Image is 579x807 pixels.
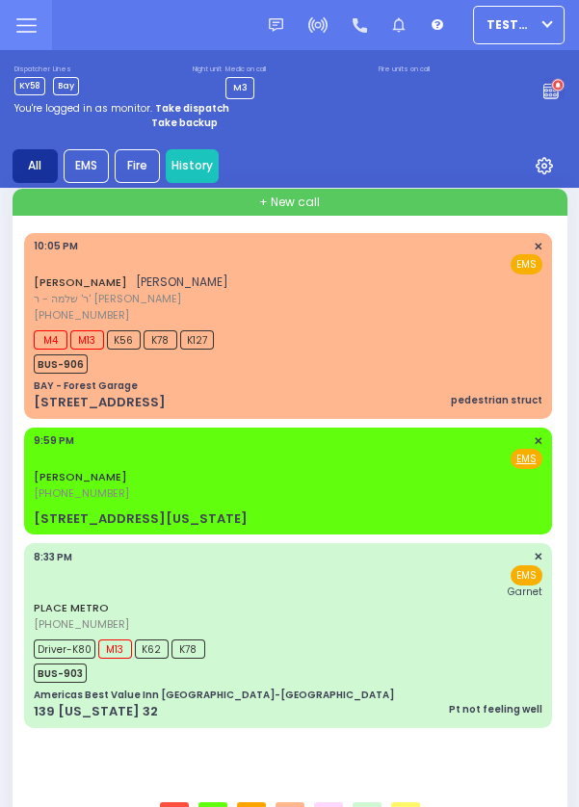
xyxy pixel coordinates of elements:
label: Medic on call [225,65,266,75]
span: EMS [511,254,542,274]
span: M3 [233,81,248,92]
span: [PHONE_NUMBER] [34,616,129,632]
span: ✕ [534,239,542,255]
span: K56 [107,330,141,350]
a: PLACE METRO [34,600,109,615]
span: K78 [144,330,177,350]
div: All [13,149,58,183]
div: 139 [US_STATE] 32 [34,702,158,721]
span: M13 [98,639,132,659]
span: 8:33 PM [34,550,72,564]
div: [STREET_ADDRESS][US_STATE] [34,509,248,529]
label: Lines [53,65,79,75]
span: ר' שלמה - ר' [PERSON_NAME] [34,291,228,307]
div: EMS [64,149,109,183]
span: Bay [53,77,79,95]
div: Pt not feeling well [449,702,542,716]
span: + New call [259,194,320,211]
span: M4 [34,330,67,350]
span: M13 [70,330,104,350]
img: message.svg [269,18,283,33]
span: TestUser1 [487,16,536,34]
span: Driver-K80 [34,639,95,659]
div: Americas Best Value Inn [GEOGRAPHIC_DATA]-[GEOGRAPHIC_DATA] [34,688,394,702]
span: K127 [180,330,214,350]
label: Night unit [193,65,222,75]
span: ✕ [534,433,542,450]
div: pedestrian struct [451,393,542,407]
span: EMS [511,565,542,586]
span: 10:05 PM [34,239,78,253]
span: Garnet [508,585,542,599]
a: [PERSON_NAME] [34,469,127,484]
span: KY58 [14,77,45,95]
span: [PHONE_NUMBER] [34,485,129,501]
div: Fire [115,149,160,183]
span: K62 [135,639,169,659]
div: BAY - Forest Garage [34,378,138,393]
span: 9:59 PM [34,433,74,448]
div: [STREET_ADDRESS] [34,393,166,412]
a: [PERSON_NAME] [34,274,127,290]
span: [PHONE_NUMBER] [34,307,129,323]
span: [PERSON_NAME] [136,273,228,290]
label: Fire units on call [379,65,430,75]
a: History [166,149,219,183]
button: TestUser1 [473,6,565,44]
span: You're logged in as monitor. [14,101,152,116]
label: Dispatcher [14,65,50,75]
span: K78 [171,639,205,659]
span: BUS-903 [34,664,87,683]
span: BUS-906 [34,354,88,374]
strong: Take dispatch [155,101,229,116]
u: EMS [516,452,537,466]
strong: Take backup [151,116,218,130]
span: ✕ [534,549,542,565]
